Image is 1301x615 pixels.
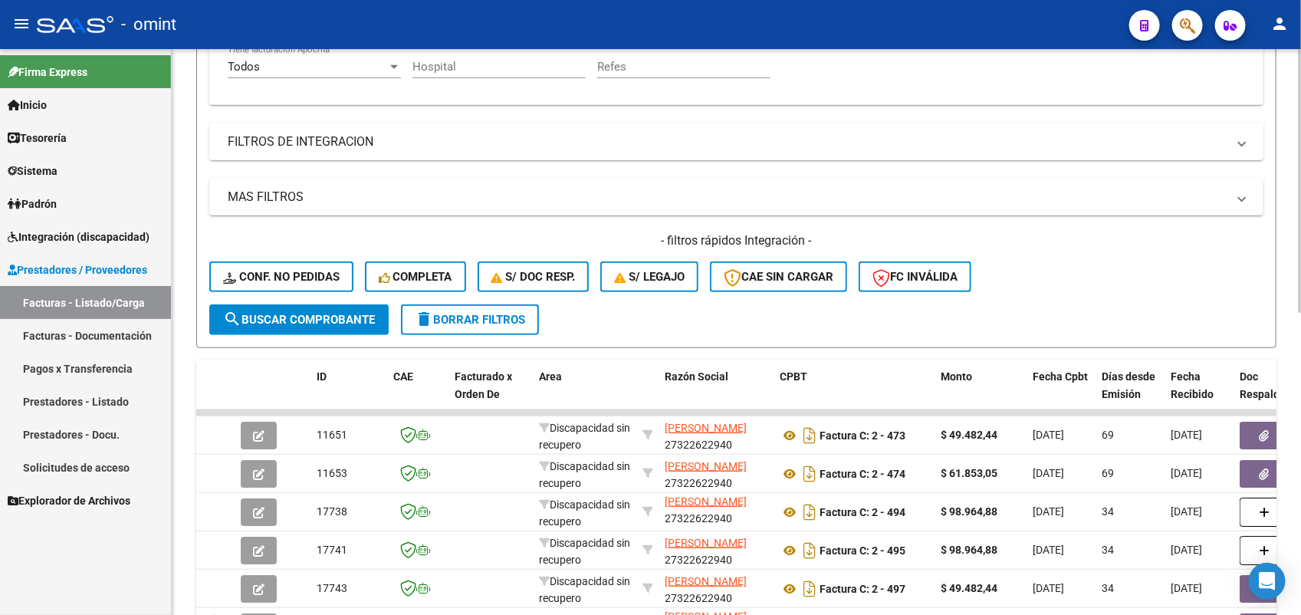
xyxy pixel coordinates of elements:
span: CAE [393,370,413,383]
strong: $ 98.964,88 [941,505,997,518]
span: S/ legajo [614,270,685,284]
i: Descargar documento [800,500,820,525]
mat-expansion-panel-header: MAS FILTROS [209,179,1263,215]
datatable-header-cell: Facturado x Orden De [448,360,533,428]
div: Open Intercom Messenger [1249,563,1286,600]
datatable-header-cell: Area [533,360,636,428]
mat-expansion-panel-header: FILTROS DE INTEGRACION [209,123,1263,160]
button: Conf. no pedidas [209,261,353,292]
datatable-header-cell: Monto [935,360,1027,428]
datatable-header-cell: Fecha Recibido [1165,360,1234,428]
span: [PERSON_NAME] [665,495,747,508]
datatable-header-cell: CAE [387,360,448,428]
span: Discapacidad sin recupero [539,537,630,567]
strong: Factura C: 2 - 473 [820,429,905,442]
datatable-header-cell: ID [310,360,387,428]
div: 27322622940 [665,458,767,490]
span: 34 [1102,544,1114,556]
mat-panel-title: MAS FILTROS [228,189,1227,206]
mat-panel-title: FILTROS DE INTEGRACION [228,133,1227,150]
span: [DATE] [1033,429,1064,441]
button: Borrar Filtros [401,304,539,335]
button: Buscar Comprobante [209,304,389,335]
span: Explorador de Archivos [8,492,130,509]
strong: Factura C: 2 - 474 [820,468,905,480]
div: 27322622940 [665,419,767,452]
span: 17741 [317,544,347,556]
span: Buscar Comprobante [223,313,375,327]
i: Descargar documento [800,462,820,486]
span: Area [539,370,562,383]
span: Conf. no pedidas [223,270,340,284]
div: 27322622940 [665,534,767,567]
span: [PERSON_NAME] [665,537,747,549]
span: [DATE] [1171,429,1202,441]
h4: - filtros rápidos Integración - [209,232,1263,249]
span: 69 [1102,429,1114,441]
span: [DATE] [1171,582,1202,594]
span: [DATE] [1171,544,1202,556]
span: Discapacidad sin recupero [539,498,630,528]
span: Integración (discapacidad) [8,229,149,245]
span: Borrar Filtros [415,313,525,327]
span: [DATE] [1033,505,1064,518]
button: FC Inválida [859,261,971,292]
span: [DATE] [1033,544,1064,556]
button: S/ legajo [600,261,698,292]
span: Discapacidad sin recupero [539,422,630,452]
i: Descargar documento [800,423,820,448]
strong: $ 49.482,44 [941,429,997,441]
span: [DATE] [1033,582,1064,594]
div: 27322622940 [665,573,767,605]
span: Razón Social [665,370,728,383]
datatable-header-cell: Días desde Emisión [1096,360,1165,428]
i: Descargar documento [800,538,820,563]
span: [PERSON_NAME] [665,575,747,587]
span: Discapacidad sin recupero [539,460,630,490]
span: 17738 [317,505,347,518]
datatable-header-cell: Razón Social [659,360,774,428]
i: Descargar documento [800,577,820,601]
span: 17743 [317,582,347,594]
span: Fecha Recibido [1171,370,1214,400]
span: Padrón [8,196,57,212]
button: CAE SIN CARGAR [710,261,847,292]
mat-icon: delete [415,310,433,328]
span: ID [317,370,327,383]
span: [PERSON_NAME] [665,422,747,434]
span: - omint [121,8,176,41]
span: 11653 [317,467,347,479]
span: Inicio [8,97,47,113]
span: Prestadores / Proveedores [8,261,147,278]
div: 27322622940 [665,496,767,528]
span: CPBT [780,370,807,383]
span: Completa [379,270,452,284]
span: 34 [1102,505,1114,518]
span: Discapacidad sin recupero [539,575,630,605]
datatable-header-cell: CPBT [774,360,935,428]
button: Completa [365,261,466,292]
span: 11651 [317,429,347,441]
span: [DATE] [1171,505,1202,518]
span: Sistema [8,163,57,179]
strong: Factura C: 2 - 497 [820,583,905,595]
span: Días desde Emisión [1102,370,1155,400]
span: Firma Express [8,64,87,81]
span: [DATE] [1033,467,1064,479]
span: Monto [941,370,972,383]
strong: $ 61.853,05 [941,467,997,479]
mat-icon: search [223,310,241,328]
strong: $ 98.964,88 [941,544,997,556]
span: 34 [1102,582,1114,594]
span: S/ Doc Resp. [491,270,576,284]
span: Todos [228,60,260,74]
strong: Factura C: 2 - 495 [820,544,905,557]
span: CAE SIN CARGAR [724,270,833,284]
span: [PERSON_NAME] [665,460,747,472]
span: [DATE] [1171,467,1202,479]
strong: Factura C: 2 - 494 [820,506,905,518]
button: S/ Doc Resp. [478,261,590,292]
strong: $ 49.482,44 [941,582,997,594]
span: 69 [1102,467,1114,479]
span: Facturado x Orden De [455,370,512,400]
